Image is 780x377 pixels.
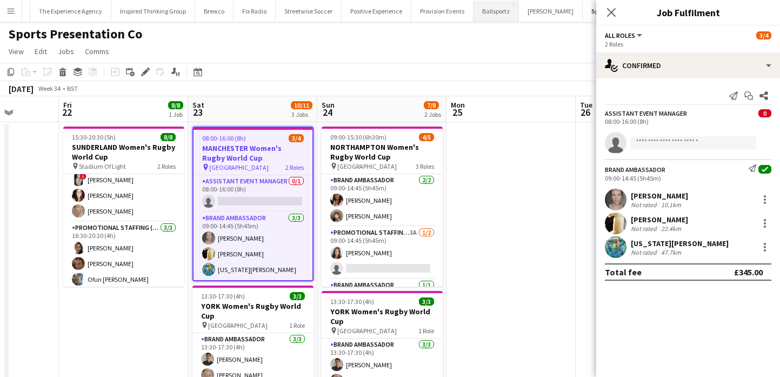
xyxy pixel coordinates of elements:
span: 8/8 [168,101,183,109]
div: 47.7km [659,248,683,256]
span: 25 [449,106,465,118]
span: 15:30-20:30 (5h) [72,133,116,141]
span: Jobs [58,47,74,56]
span: [GEOGRAPHIC_DATA] [337,327,397,335]
span: View [9,47,24,56]
span: Tue [580,100,592,110]
a: Edit [30,44,51,58]
div: Brand Ambassador [605,166,665,174]
span: 4/5 [419,133,434,141]
span: 2 Roles [157,162,176,170]
app-job-card: 09:00-15:30 (6h30m)4/5NORTHAMPTON Women's Rugby World Cup [GEOGRAPHIC_DATA]3 RolesBrand Ambassado... [322,127,443,287]
div: BST [67,84,78,92]
span: ! [80,173,86,180]
span: [GEOGRAPHIC_DATA] [208,321,268,329]
div: 2 Jobs [424,110,441,118]
button: Brewco [195,1,234,22]
span: Stadium Of Light [79,162,126,170]
div: Not rated [631,248,659,256]
h3: YORK Women's Rugby World Cup [192,301,314,321]
span: 09:00-15:30 (6h30m) [330,133,386,141]
app-card-role: Assistant Event Manager0/108:00-16:00 (8h) [194,175,312,212]
span: 08:00-16:00 (8h) [202,134,246,142]
div: [DATE] [9,83,34,94]
div: 3 Jobs [291,110,312,118]
h3: MANCHESTER Women's Rugby World Cup [194,143,312,163]
button: Fix Radio [234,1,276,22]
span: 1 Role [418,327,434,335]
span: 24 [320,106,335,118]
button: Positive Experience [342,1,411,22]
span: All roles [605,31,635,39]
button: Sports Presentation Co [583,1,670,22]
button: [PERSON_NAME] [519,1,583,22]
app-card-role: Promotional Staffing (Brand Ambassadors)3/316:30-20:30 (4h)[PERSON_NAME][PERSON_NAME]Ofun [PERSON... [63,222,184,290]
span: 22 [62,106,72,118]
div: [PERSON_NAME] [631,191,688,201]
div: 1 Job [169,110,183,118]
span: 23 [191,106,204,118]
app-job-card: 08:00-16:00 (8h)3/4MANCHESTER Women's Rugby World Cup [GEOGRAPHIC_DATA]2 RolesAssistant Event Man... [192,127,314,281]
span: 3 Roles [416,162,434,170]
span: 26 [578,106,592,118]
span: 0 [758,109,771,117]
span: Fri [63,100,72,110]
div: Not rated [631,224,659,233]
h3: SUNDERLAND Women's Rugby World Cup [63,142,184,162]
span: 13:30-17:30 (4h) [201,292,245,300]
div: 2 Roles [605,40,771,48]
h1: Sports Presentation Co [9,26,142,42]
app-card-role: Brand Ambassador2/209:00-14:45 (5h45m)[PERSON_NAME][PERSON_NAME] [322,174,443,227]
span: Sun [322,100,335,110]
h3: Job Fulfilment [596,5,780,19]
div: 08:00-16:00 (8h) [605,117,771,125]
button: All roles [605,31,644,39]
div: 10.1km [659,201,683,209]
h3: NORTHAMPTON Women's Rugby World Cup [322,142,443,162]
div: Assistant Event Manager [605,109,687,117]
span: 2 Roles [285,163,304,171]
div: £345.00 [734,267,763,277]
span: 3/3 [290,292,305,300]
span: 8/8 [161,133,176,141]
span: Mon [451,100,465,110]
span: Comms [85,47,109,56]
div: [PERSON_NAME] [631,215,688,224]
span: 3/4 [289,134,304,142]
span: Week 34 [36,84,63,92]
a: Jobs [54,44,78,58]
span: 1 Role [289,321,305,329]
div: Total fee [605,267,642,277]
button: Ballsportz [474,1,519,22]
button: Streetwise Soccer [276,1,342,22]
a: Comms [81,44,114,58]
span: [GEOGRAPHIC_DATA] [209,163,269,171]
span: 10/11 [291,101,312,109]
div: [US_STATE][PERSON_NAME] [631,239,729,248]
span: 7/8 [424,101,439,109]
span: Edit [35,47,47,56]
span: 3/3 [419,297,434,306]
h3: YORK Women's Rugby World Cup [322,307,443,326]
div: 22.4km [659,224,683,233]
span: 13:30-17:30 (4h) [330,297,374,306]
app-card-role: Brand Ambassador3/309:00-14:45 (5h45m)[PERSON_NAME][PERSON_NAME][US_STATE][PERSON_NAME] [194,212,312,280]
a: View [4,44,28,58]
span: 3/4 [756,31,771,39]
span: [GEOGRAPHIC_DATA] [337,162,397,170]
span: Sat [192,100,204,110]
app-job-card: 15:30-20:30 (5h)8/8SUNDERLAND Women's Rugby World Cup Stadium Of Light2 RolesBrand Ambassador5/51... [63,127,184,287]
div: 09:00-14:45 (5h45m) [605,174,771,182]
button: The Experience Agency [30,1,111,22]
button: Provision Events [411,1,474,22]
app-card-role: Brand Ambassador1/1 [322,279,443,316]
button: Inspired Thinking Group [111,1,195,22]
app-card-role: Promotional Staffing (Brand Ambassadors)3A1/209:00-14:45 (5h45m)[PERSON_NAME] [322,227,443,279]
div: Not rated [631,201,659,209]
div: Confirmed [596,52,780,78]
